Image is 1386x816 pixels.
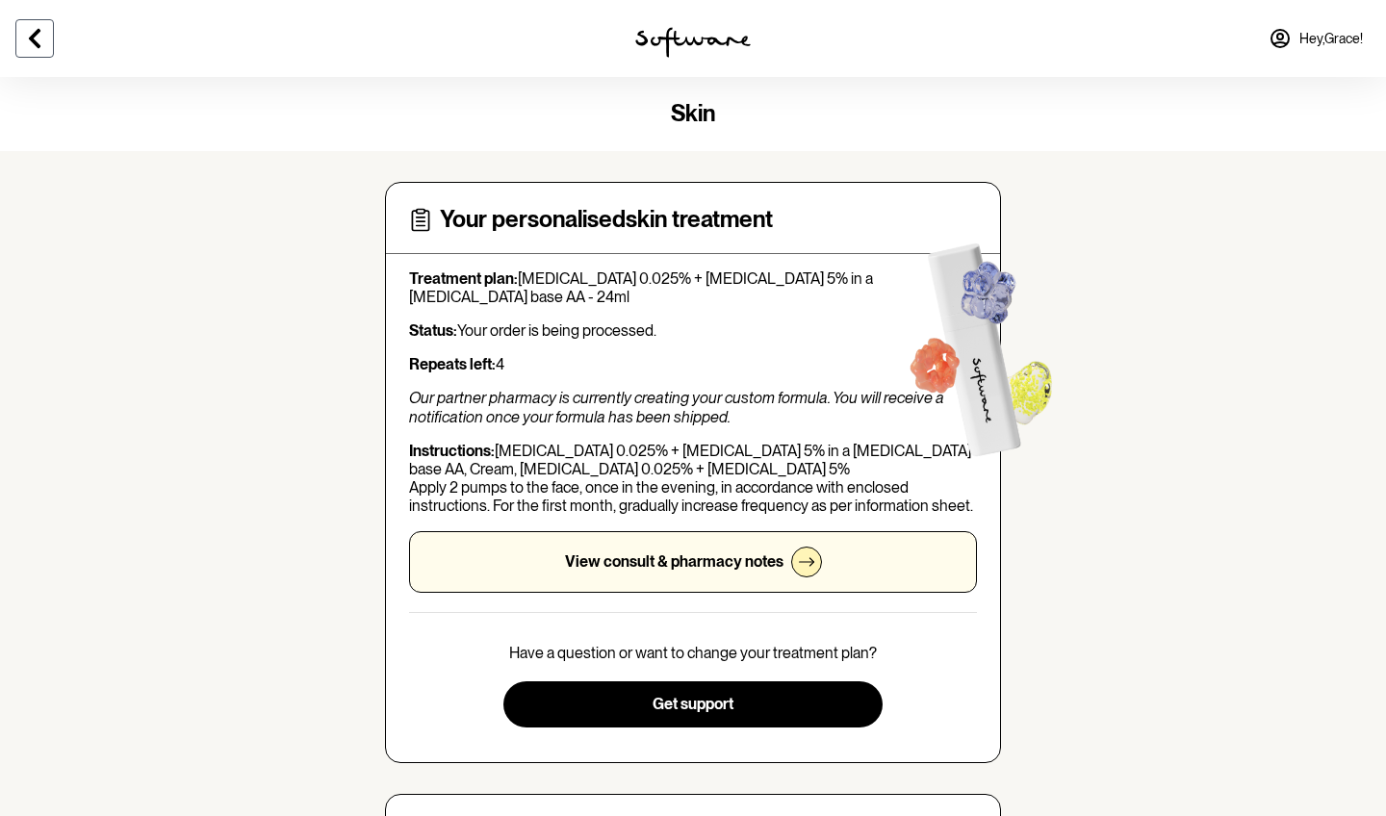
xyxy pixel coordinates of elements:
[653,695,733,713] span: Get support
[409,389,977,425] p: Our partner pharmacy is currently creating your custom formula. You will receive a notification o...
[503,681,882,727] button: Get support
[409,442,495,460] strong: Instructions:
[1299,31,1363,47] span: Hey, Grace !
[409,269,977,306] p: [MEDICAL_DATA] 0.025% + [MEDICAL_DATA] 5% in a [MEDICAL_DATA] base AA - 24ml
[409,355,977,373] p: 4
[409,269,518,288] strong: Treatment plan:
[565,552,783,571] p: View consult & pharmacy notes
[869,205,1086,481] img: Software treatment bottle
[409,321,977,340] p: Your order is being processed.
[635,27,751,58] img: software logo
[409,355,496,373] strong: Repeats left:
[509,644,877,662] p: Have a question or want to change your treatment plan?
[671,99,715,127] span: skin
[1257,15,1374,62] a: Hey,Grace!
[409,321,457,340] strong: Status:
[409,442,977,516] p: [MEDICAL_DATA] 0.025% + [MEDICAL_DATA] 5% in a [MEDICAL_DATA] base AA, Cream, [MEDICAL_DATA] 0.02...
[440,206,773,234] h4: Your personalised skin treatment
